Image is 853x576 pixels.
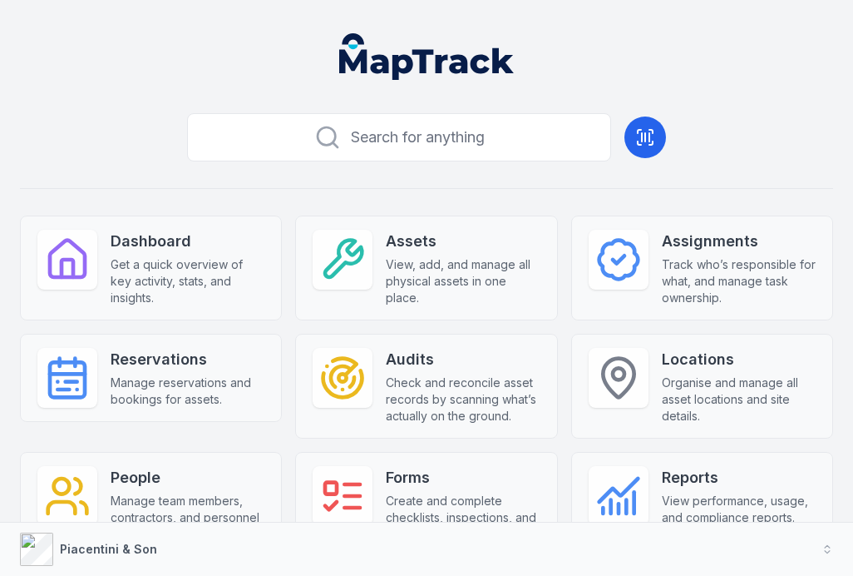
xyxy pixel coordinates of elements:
a: AuditsCheck and reconcile asset records by scanning what’s actually on the ground. [295,334,557,439]
span: Check and reconcile asset records by scanning what’s actually on the ground. [386,375,540,425]
strong: Piacentini & Son [60,542,157,556]
span: View, add, and manage all physical assets in one place. [386,256,540,306]
a: DashboardGet a quick overview of key activity, stats, and insights. [20,216,282,320]
span: Track who’s responsible for what, and manage task ownership. [662,256,816,306]
span: Create and complete checklists, inspections, and custom forms. [386,493,540,543]
strong: Audits [386,348,540,371]
span: Manage team members, contractors, and personnel access. [111,493,264,543]
strong: Assignments [662,230,816,253]
strong: Dashboard [111,230,264,253]
strong: Reports [662,466,816,489]
span: Get a quick overview of key activity, stats, and insights. [111,256,264,306]
strong: Reservations [111,348,264,371]
span: View performance, usage, and compliance reports. [662,493,816,526]
strong: Forms [386,466,540,489]
span: Search for anything [351,126,485,149]
a: LocationsOrganise and manage all asset locations and site details. [571,334,833,439]
strong: People [111,466,264,489]
span: Manage reservations and bookings for assets. [111,375,264,408]
a: FormsCreate and complete checklists, inspections, and custom forms. [295,452,557,557]
a: AssignmentsTrack who’s responsible for what, and manage task ownership. [571,216,833,320]
a: ReservationsManage reservations and bookings for assets. [20,334,282,422]
span: Organise and manage all asset locations and site details. [662,375,816,425]
strong: Assets [386,230,540,253]
a: ReportsView performance, usage, and compliance reports. [571,452,833,540]
strong: Locations [662,348,816,371]
a: AssetsView, add, and manage all physical assets in one place. [295,216,557,320]
a: PeopleManage team members, contractors, and personnel access. [20,452,282,557]
button: Search for anything [187,113,611,161]
nav: Global [313,33,540,80]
